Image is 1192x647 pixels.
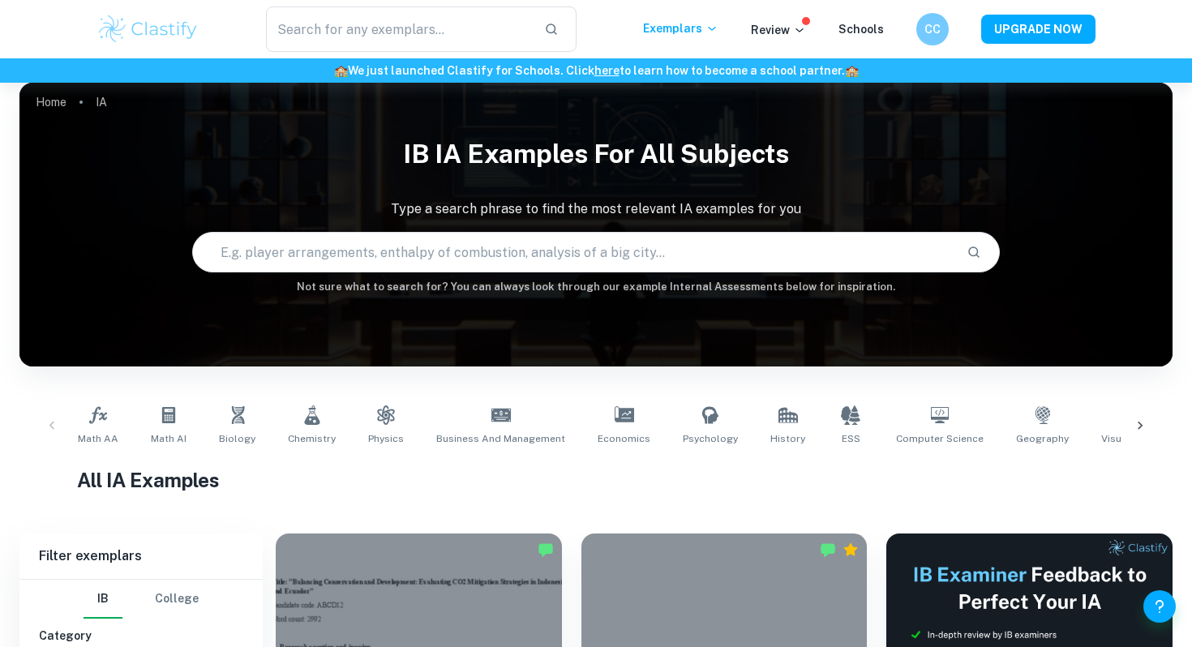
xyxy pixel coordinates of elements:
input: Search for any exemplars... [266,6,531,52]
a: Schools [838,23,884,36]
button: College [155,580,199,619]
button: Search [960,238,988,266]
span: Geography [1016,431,1069,446]
button: UPGRADE NOW [981,15,1096,44]
img: Clastify logo [96,13,199,45]
h6: CC [924,20,942,38]
span: 🏫 [845,64,859,77]
button: IB [84,580,122,619]
h6: We just launched Clastify for Schools. Click to learn how to become a school partner. [3,62,1189,79]
p: IA [96,93,107,111]
span: Math AA [78,431,118,446]
p: Exemplars [643,19,718,37]
p: Type a search phrase to find the most relevant IA examples for you [19,199,1173,219]
button: Help and Feedback [1143,590,1176,623]
span: 🏫 [334,64,348,77]
img: Marked [538,542,554,558]
span: History [770,431,805,446]
span: Psychology [683,431,738,446]
h6: Category [39,627,243,645]
h6: Not sure what to search for? You can always look through our example Internal Assessments below f... [19,279,1173,295]
a: here [594,64,620,77]
a: Home [36,91,66,114]
img: Marked [820,542,836,558]
button: CC [916,13,949,45]
span: Math AI [151,431,187,446]
input: E.g. player arrangements, enthalpy of combustion, analysis of a big city... [193,229,953,275]
span: Biology [219,431,255,446]
p: Review [751,21,806,39]
span: Business and Management [436,431,565,446]
span: Economics [598,431,650,446]
h1: IB IA examples for all subjects [19,128,1173,180]
span: Computer Science [896,431,984,446]
span: Chemistry [288,431,336,446]
span: Physics [368,431,404,446]
h1: All IA Examples [77,465,1115,495]
span: ESS [842,431,860,446]
h6: Filter exemplars [19,533,263,579]
div: Filter type choice [84,580,199,619]
div: Premium [843,542,859,558]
